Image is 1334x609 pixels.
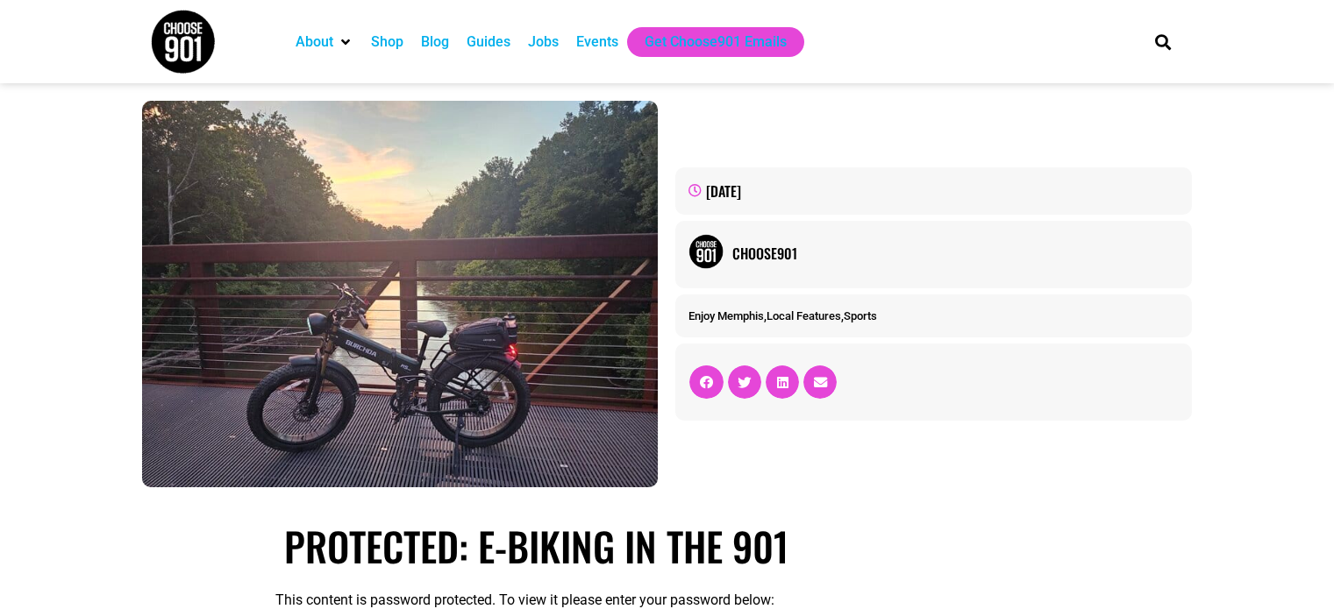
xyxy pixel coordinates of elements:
nav: Main nav [287,27,1125,57]
a: Blog [421,32,449,53]
a: Local Features [767,309,841,322]
a: Sports [844,309,877,322]
div: Search [1148,27,1177,56]
div: About [287,27,362,57]
div: Share on email [803,365,837,399]
a: Get Choose901 Emails [645,32,787,53]
a: Guides [467,32,510,53]
a: Jobs [528,32,559,53]
a: Shop [371,32,403,53]
a: Enjoy Memphis [688,309,764,322]
time: [DATE] [706,181,741,202]
h1: Protected: E-biking in the 901 [284,522,1050,570]
a: Choose901 [732,243,1178,264]
div: Share on linkedin [766,365,799,399]
img: Picture of Choose901 [688,234,724,269]
span: , , [688,309,877,322]
div: Share on twitter [728,365,761,399]
a: Events [576,32,618,53]
a: About [296,32,333,53]
img: A black electric bicycle is parked on a metal bridge over a river, surrounded by trees at sunset. [142,101,658,487]
div: Share on facebook [689,365,723,399]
